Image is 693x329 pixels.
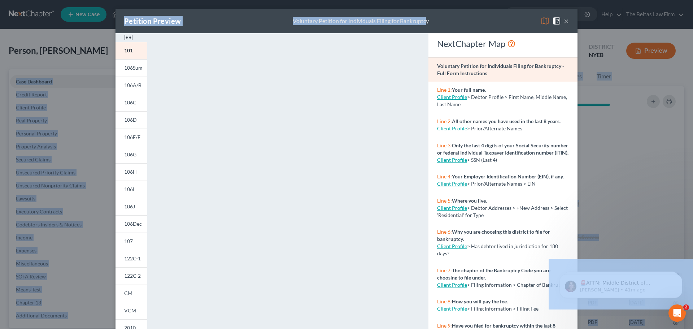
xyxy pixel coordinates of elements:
span: > Debtor Profile > First Name, Middle Name, Last Name [437,94,567,107]
img: help-close-5ba153eb36485ed6c1ea00a893f15db1cb9b99d6cae46e1a8edb6c62d00a1a76.svg [552,17,561,25]
strong: All other names you have used in the last 8 years. [452,118,561,124]
a: 106H [115,163,147,181]
span: 106J [124,203,135,209]
a: CM [115,285,147,302]
div: Voluntary Petition for Individuals Filing for Bankruptcy [293,17,429,25]
a: 106C [115,94,147,111]
strong: The chapter of the Bankruptcy Code you are choosing to file under. [437,267,550,281]
span: Line 5: [437,198,452,204]
span: > Debtor Addresses > +New Address > Select 'Residential' for Type [437,205,568,218]
span: 106Sum [124,65,143,71]
span: Line 3: [437,142,452,148]
span: 122C-2 [124,273,141,279]
span: Line 2: [437,118,452,124]
span: 107 [124,238,133,244]
span: Line 9: [437,322,452,329]
span: CM [124,290,132,296]
span: Line 8: [437,298,452,304]
a: Client Profile [437,181,467,187]
span: > Filing Information > Chapter of Bankruptcy [467,282,568,288]
span: 106E/F [124,134,140,140]
span: > Filing Information > Filing Fee [467,306,539,312]
iframe: Intercom live chat [668,304,686,322]
span: 106Dec [124,221,142,227]
strong: Your Employer Identification Number (EIN), if any. [452,173,564,179]
span: > Prior/Alternate Names > EIN [467,181,536,187]
a: 106J [115,198,147,215]
a: 106I [115,181,147,198]
a: 101 [115,42,147,59]
span: 2 [683,304,689,310]
span: VCM [124,307,136,313]
img: expand-e0f6d898513216a626fdd78e52531dac95497ffd26381d4c15ee2fc46db09dca.svg [124,33,133,42]
img: map-eea8200ae884c6f1103ae1953ef3d486a96c86aabb227e865a55264e3737af1f.svg [541,17,549,25]
span: Line 1: [437,87,452,93]
span: > Prior/Alternate Names [467,125,522,131]
div: NextChapter Map [437,38,569,49]
a: VCM [115,302,147,319]
a: 106G [115,146,147,163]
a: 106E/F [115,129,147,146]
strong: Your full name. [452,87,486,93]
strong: Where you live. [452,198,487,204]
a: Client Profile [437,157,467,163]
span: 106I [124,186,134,192]
span: 101 [124,47,133,53]
span: Line 4: [437,173,452,179]
div: Petition Preview [124,16,181,26]
a: Client Profile [437,205,467,211]
a: Client Profile [437,125,467,131]
span: > Has debtor lived in jurisdiction for 180 days? [437,243,558,256]
a: Client Profile [437,282,467,288]
span: > SSN (Last 4) [467,157,497,163]
strong: Voluntary Petition for Individuals Filing for Bankruptcy - Full Form Instructions [437,63,564,76]
span: 106G [124,151,136,157]
span: 106A/B [124,82,141,88]
span: 106D [124,117,137,123]
a: 122C-2 [115,267,147,285]
a: 106D [115,111,147,129]
span: 106C [124,99,136,105]
a: 122C-1 [115,250,147,267]
span: Line 7: [437,267,452,273]
a: 106A/B [115,77,147,94]
span: 106H [124,169,137,175]
a: 106Sum [115,59,147,77]
a: 107 [115,233,147,250]
button: × [564,17,569,25]
span: Line 6: [437,229,452,235]
strong: Why you are choosing this district to file for bankruptcy. [437,229,550,242]
a: 106Dec [115,215,147,233]
a: Client Profile [437,94,467,100]
a: Client Profile [437,243,467,249]
strong: Only the last 4 digits of your Social Security number or federal Individual Taxpayer Identificati... [437,142,568,156]
span: 122C-1 [124,255,141,261]
strong: How you will pay the fee. [452,298,508,304]
iframe: Intercom notifications message [549,259,693,309]
a: Client Profile [437,306,467,312]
